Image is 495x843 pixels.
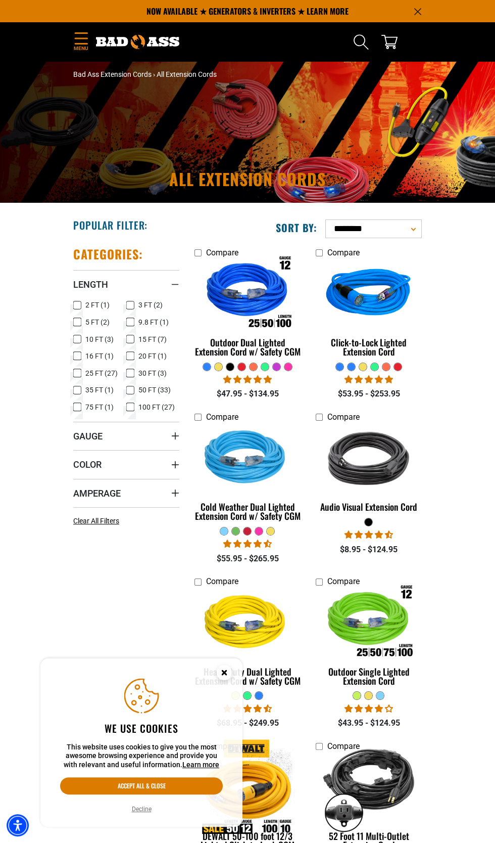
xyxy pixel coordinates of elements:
[327,741,360,751] span: Compare
[194,388,301,400] div: $47.95 - $134.95
[138,336,167,343] span: 15 FT (7)
[315,411,422,507] img: black
[315,740,422,836] img: black
[344,704,393,714] span: 4.00 stars
[85,370,118,377] span: 25 FT (27)
[157,70,217,78] span: All Extension Cords
[194,592,301,691] a: yellow Heavy-Duty Dual Lighted Extension Cord w/ Safety CGM
[316,667,422,685] div: Outdoor Single Lighted Extension Cord
[129,804,155,814] button: Decline
[138,370,167,377] span: 30 FT (3)
[316,544,422,556] div: $8.95 - $124.95
[85,352,114,360] span: 16 FT (1)
[194,717,301,729] div: $68.95 - $249.95
[194,262,301,362] a: Outdoor Dual Lighted Extension Cord w/ Safety CGM Outdoor Dual Lighted Extension Cord w/ Safety CGM
[60,722,223,735] h2: We use cookies
[138,352,167,360] span: 20 FT (1)
[138,404,175,411] span: 100 FT (27)
[344,375,393,384] span: 4.87 stars
[73,430,103,442] span: Gauge
[85,404,114,411] span: 75 FT (1)
[316,388,422,400] div: $53.95 - $253.95
[316,338,422,356] div: Click-to-Lock Lighted Extension Cord
[85,386,114,393] span: 35 FT (1)
[316,262,422,362] a: blue Click-to-Lock Lighted Extension Cord
[60,777,223,794] button: Accept all & close
[96,35,179,49] img: Bad Ass Extension Cords
[206,412,238,422] span: Compare
[327,576,360,586] span: Compare
[194,740,301,836] img: DEWALT 50-100 foot 12/3 Lighted Click-to-Lock CGM Extension Cord 15A SJTW
[223,539,272,549] span: 4.62 stars
[73,270,179,298] summary: Length
[73,246,143,262] h2: Categories:
[40,658,242,827] aside: Cookie Consent
[381,34,398,50] a: cart
[194,427,301,526] a: Light Blue Cold Weather Dual Lighted Extension Cord w/ Safety CGM
[73,450,179,478] summary: Color
[223,704,272,714] span: 4.64 stars
[85,336,114,343] span: 10 FT (3)
[194,246,301,342] img: Outdoor Dual Lighted Extension Cord w/ Safety CGM
[73,30,88,54] summary: Menu
[276,221,317,234] label: Sort by:
[194,667,301,685] div: Heavy-Duty Dual Lighted Extension Cord w/ Safety CGM
[316,592,422,691] a: Outdoor Single Lighted Extension Cord Outdoor Single Lighted Extension Cord
[73,516,123,526] a: Clear All Filters
[194,553,301,565] div: $55.95 - $265.95
[73,459,102,470] span: Color
[85,319,110,326] span: 5 FT (2)
[138,301,163,308] span: 3 FT (2)
[153,70,155,78] span: ›
[194,502,301,520] div: Cold Weather Dual Lighted Extension Cord w/ Safety CGM
[73,218,147,232] h2: Popular Filter:
[316,427,422,517] a: black Audio Visual Extension Cord
[315,246,422,342] img: blue
[344,530,393,540] span: 4.72 stars
[60,743,223,770] p: This website uses cookies to give you the most awesome browsing experience and provide you with r...
[194,575,301,671] img: yellow
[316,502,422,511] div: Audio Visual Extension Cord
[73,479,179,507] summary: Amperage
[7,814,29,836] div: Accessibility Menu
[316,717,422,729] div: $43.95 - $124.95
[223,375,272,384] span: 4.82 stars
[206,658,242,690] button: Close this option
[327,248,360,257] span: Compare
[182,761,219,769] a: This website uses cookies to give you the most awesome browsing experience and provide you with r...
[73,70,152,78] a: Bad Ass Extension Cords
[73,45,88,52] span: Menu
[327,412,360,422] span: Compare
[206,248,238,257] span: Compare
[73,422,179,450] summary: Gauge
[73,517,119,525] span: Clear All Filters
[138,386,171,393] span: 50 FT (33)
[138,319,169,326] span: 9.8 FT (1)
[73,69,422,80] nav: breadcrumbs
[194,411,301,507] img: Light Blue
[353,34,369,50] summary: Search
[73,487,121,499] span: Amperage
[73,279,108,290] span: Length
[206,576,238,586] span: Compare
[85,301,110,308] span: 2 FT (1)
[315,575,422,671] img: Outdoor Single Lighted Extension Cord
[73,171,422,187] h1: All Extension Cords
[194,338,301,356] div: Outdoor Dual Lighted Extension Cord w/ Safety CGM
